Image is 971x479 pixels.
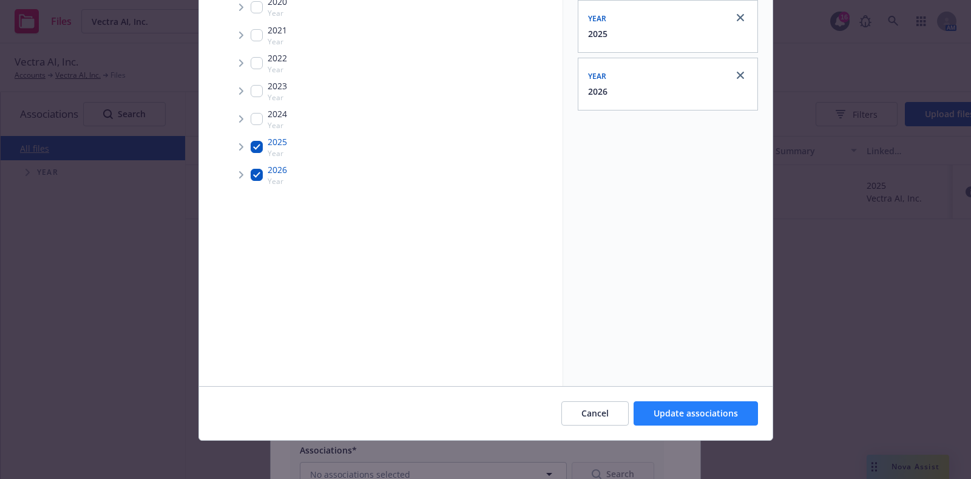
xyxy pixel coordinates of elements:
span: Year [268,176,287,186]
button: 2025 [588,27,607,40]
button: Cancel [561,401,629,426]
a: close [733,68,748,83]
span: Cancel [581,407,609,419]
span: Year [268,8,287,18]
span: Year [268,64,287,75]
span: 2023 [268,80,287,92]
span: Year [588,71,607,81]
span: 2021 [268,24,287,36]
span: 2026 [268,163,287,176]
span: 2024 [268,107,287,120]
span: Year [268,148,287,158]
span: Update associations [654,407,738,419]
button: Update associations [634,401,758,426]
a: close [733,10,748,25]
span: Year [268,120,287,131]
button: 2026 [588,85,607,98]
span: Year [268,92,287,103]
span: Year [268,36,287,47]
span: 2022 [268,52,287,64]
span: 2025 [268,135,287,148]
span: Year [588,13,607,24]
